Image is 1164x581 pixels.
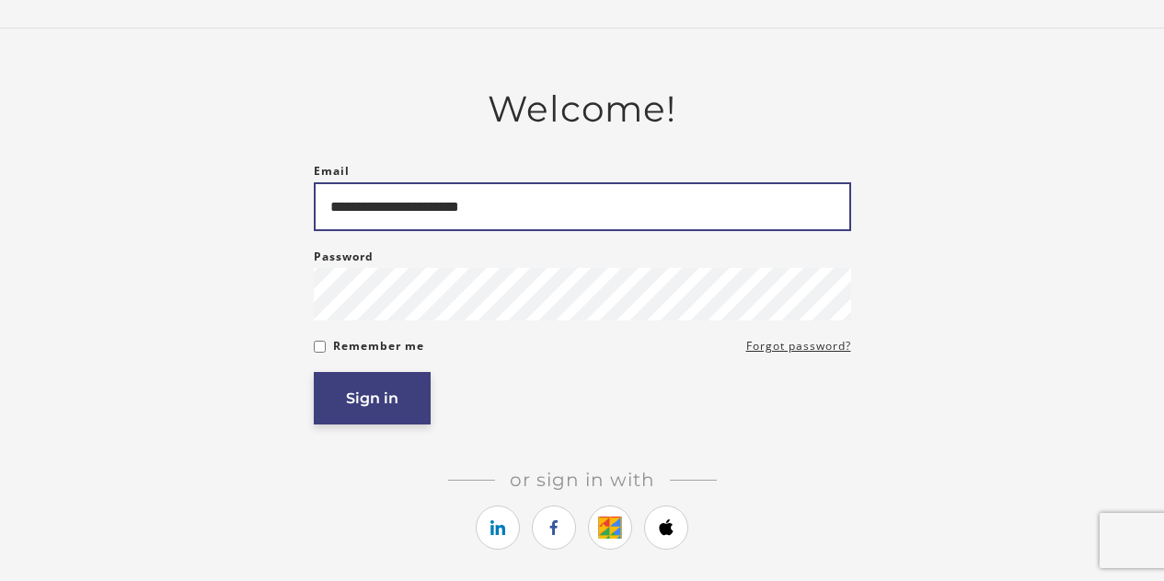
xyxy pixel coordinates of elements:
[314,372,431,424] button: Sign in
[314,87,851,131] h2: Welcome!
[532,505,576,550] a: https://courses.thinkific.com/users/auth/facebook?ss%5Breferral%5D=&ss%5Buser_return_to%5D=&ss%5B...
[588,505,632,550] a: https://courses.thinkific.com/users/auth/google?ss%5Breferral%5D=&ss%5Buser_return_to%5D=&ss%5Bvi...
[495,469,670,491] span: Or sign in with
[476,505,520,550] a: https://courses.thinkific.com/users/auth/linkedin?ss%5Breferral%5D=&ss%5Buser_return_to%5D=&ss%5B...
[746,335,851,357] a: Forgot password?
[333,335,424,357] label: Remember me
[644,505,688,550] a: https://courses.thinkific.com/users/auth/apple?ss%5Breferral%5D=&ss%5Buser_return_to%5D=&ss%5Bvis...
[314,246,374,268] label: Password
[314,160,350,182] label: Email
